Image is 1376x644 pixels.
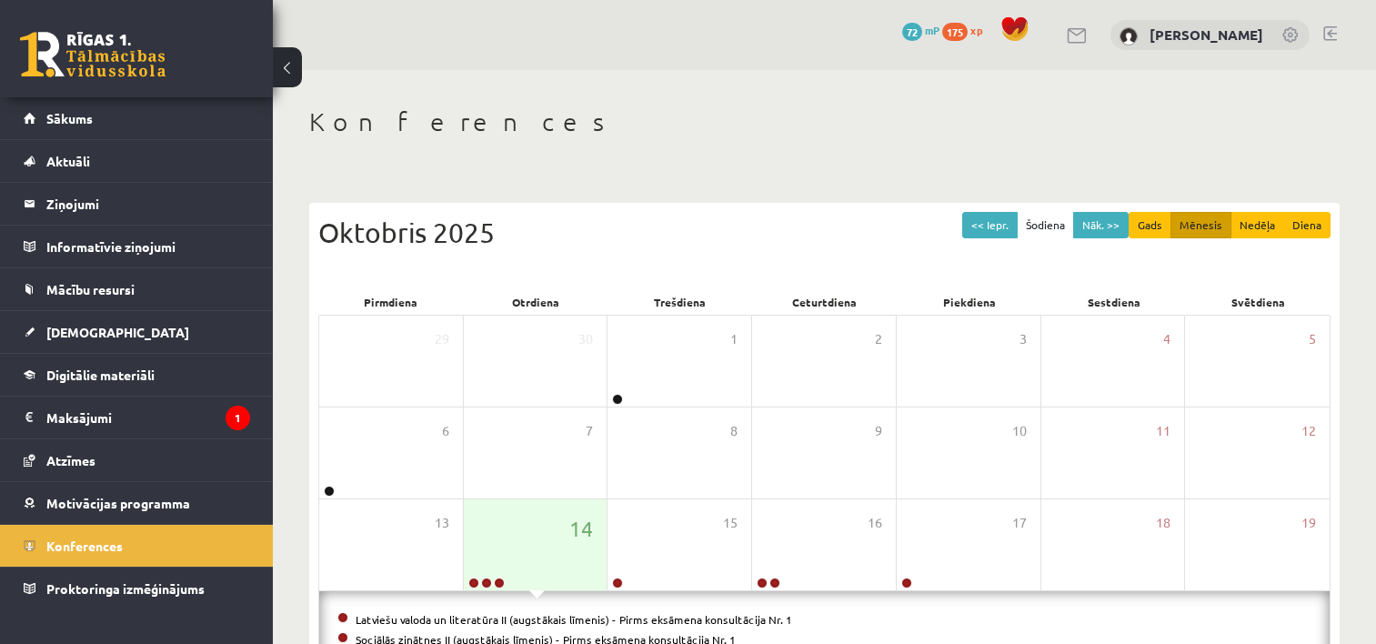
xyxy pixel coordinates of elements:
[24,354,250,396] a: Digitālie materiāli
[318,212,1331,253] div: Oktobris 2025
[730,329,738,349] span: 1
[1283,212,1331,238] button: Diena
[318,289,463,315] div: Pirmdiena
[46,110,93,126] span: Sākums
[902,23,922,41] span: 72
[435,513,449,533] span: 13
[1230,212,1284,238] button: Nedēļa
[46,452,95,468] span: Atzīmes
[46,183,250,225] legend: Ziņojumi
[569,513,593,544] span: 14
[46,153,90,169] span: Aktuāli
[1186,289,1331,315] div: Svētdiena
[442,421,449,441] span: 6
[608,289,752,315] div: Trešdiena
[875,329,882,349] span: 2
[1073,212,1129,238] button: Nāk. >>
[226,406,250,430] i: 1
[868,513,882,533] span: 16
[46,324,189,340] span: [DEMOGRAPHIC_DATA]
[902,23,939,37] a: 72 mP
[24,525,250,567] a: Konferences
[1150,25,1263,44] a: [PERSON_NAME]
[925,23,939,37] span: mP
[1012,513,1027,533] span: 17
[463,289,608,315] div: Otrdiena
[356,612,792,627] a: Latviešu valoda un literatūra II (augstākais līmenis) - Pirms eksāmena konsultācija Nr. 1
[24,183,250,225] a: Ziņojumi
[24,439,250,481] a: Atzīmes
[897,289,1041,315] div: Piekdiena
[24,226,250,267] a: Informatīvie ziņojumi
[875,421,882,441] span: 9
[730,421,738,441] span: 8
[723,513,738,533] span: 15
[24,268,250,310] a: Mācību resursi
[1301,513,1316,533] span: 19
[1041,289,1186,315] div: Sestdiena
[1309,329,1316,349] span: 5
[1129,212,1171,238] button: Gads
[586,421,593,441] span: 7
[20,32,166,77] a: Rīgas 1. Tālmācības vidusskola
[24,397,250,438] a: Maksājumi1
[1017,212,1074,238] button: Šodiena
[1012,421,1027,441] span: 10
[435,329,449,349] span: 29
[46,397,250,438] legend: Maksājumi
[46,538,123,554] span: Konferences
[46,580,205,597] span: Proktoringa izmēģinājums
[46,281,135,297] span: Mācību resursi
[46,226,250,267] legend: Informatīvie ziņojumi
[752,289,897,315] div: Ceturtdiena
[24,97,250,139] a: Sākums
[1019,329,1027,349] span: 3
[24,311,250,353] a: [DEMOGRAPHIC_DATA]
[24,482,250,524] a: Motivācijas programma
[1156,513,1170,533] span: 18
[1156,421,1170,441] span: 11
[1120,27,1138,45] img: Viktorija Raciņa
[962,212,1018,238] button: << Iepr.
[46,367,155,383] span: Digitālie materiāli
[578,329,593,349] span: 30
[970,23,982,37] span: xp
[942,23,991,37] a: 175 xp
[1301,421,1316,441] span: 12
[46,495,190,511] span: Motivācijas programma
[24,568,250,609] a: Proktoringa izmēģinājums
[1163,329,1170,349] span: 4
[24,140,250,182] a: Aktuāli
[1170,212,1231,238] button: Mēnesis
[309,106,1340,137] h1: Konferences
[942,23,968,41] span: 175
